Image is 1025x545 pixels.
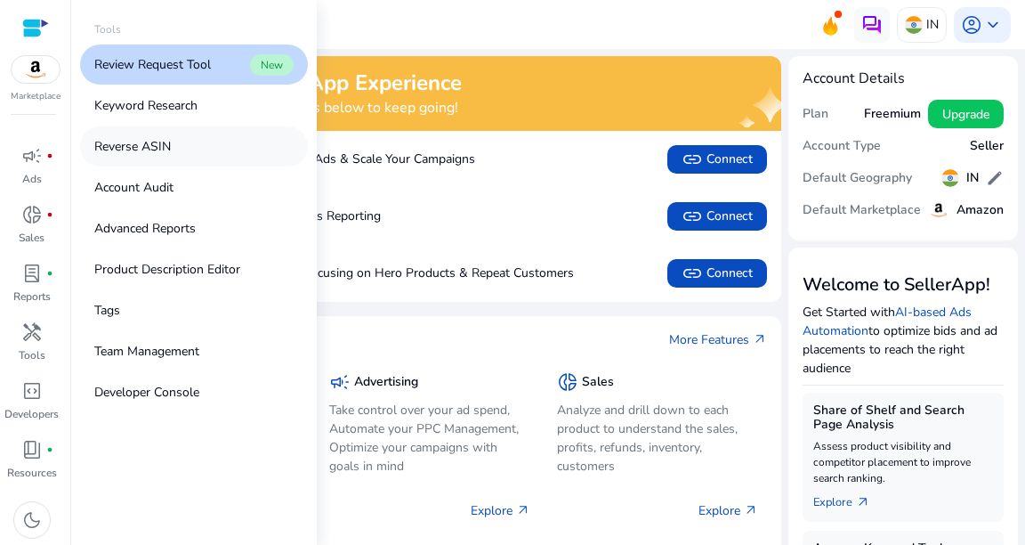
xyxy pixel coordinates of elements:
[956,203,1004,218] h5: Amazon
[46,270,53,277] span: fiber_manual_record
[46,211,53,218] span: fiber_manual_record
[11,90,61,103] p: Marketplace
[94,219,196,238] p: Advanced Reports
[94,55,211,74] p: Review Request Tool
[803,171,912,186] h5: Default Geography
[667,259,767,288] button: linkConnect
[667,145,767,174] button: linkConnect
[557,401,758,476] p: Analyze and drill down to each product to understand the sales, profits, refunds, inventory, cust...
[928,100,1004,128] button: Upgrade
[803,274,1004,296] h3: Welcome to SellerApp!
[471,501,530,520] p: Explore
[803,70,1004,87] h4: Account Details
[21,321,43,343] span: handyman
[19,230,44,246] p: Sales
[21,204,43,225] span: donut_small
[982,14,1004,36] span: keyboard_arrow_down
[753,332,767,346] span: arrow_outward
[970,139,1004,154] h5: Seller
[557,371,578,393] span: donut_small
[329,401,530,476] p: Take control over your ad spend, Automate your PPC Management, Optimize your campaigns with goals...
[961,14,982,36] span: account_circle
[682,263,753,284] span: Connect
[698,501,758,520] p: Explore
[803,303,1004,378] p: Get Started with to optimize bids and ad placements to reach the right audience
[905,16,923,34] img: in.svg
[7,465,57,481] p: Resources
[22,171,42,187] p: Ads
[669,330,767,349] a: More Featuresarrow_outward
[94,178,174,197] p: Account Audit
[682,149,753,170] span: Connect
[813,486,884,511] a: Explorearrow_outward
[21,380,43,402] span: code_blocks
[582,375,614,390] h5: Sales
[94,383,199,402] p: Developer Console
[942,105,989,124] span: Upgrade
[46,446,53,453] span: fiber_manual_record
[986,169,1004,187] span: edit
[864,107,921,122] h5: Freemium
[354,375,418,390] h5: Advertising
[250,54,294,76] span: New
[682,206,703,227] span: link
[94,21,121,37] p: Tools
[803,107,828,122] h5: Plan
[21,145,43,167] span: campaign
[744,503,758,517] span: arrow_outward
[13,289,51,305] p: Reports
[682,263,703,284] span: link
[21,509,43,531] span: dark_mode
[94,301,120,320] p: Tags
[4,406,59,422] p: Developers
[12,56,60,83] img: amazon.svg
[926,9,939,40] p: IN
[94,342,199,361] p: Team Management
[516,503,530,517] span: arrow_outward
[928,199,949,221] img: amazon.svg
[803,139,881,154] h5: Account Type
[21,439,43,460] span: book_4
[21,263,43,284] span: lab_profile
[682,149,703,170] span: link
[125,264,574,282] p: Boost Sales by Focusing on Hero Products & Repeat Customers
[941,169,959,187] img: in.svg
[94,137,171,156] p: Reverse ASIN
[856,495,870,509] span: arrow_outward
[803,304,972,339] a: AI-based Ads Automation
[813,403,993,434] h5: Share of Shelf and Search Page Analysis
[813,438,993,486] p: Assess product visibility and competitor placement to improve search ranking.
[94,260,240,279] p: Product Description Editor
[329,371,351,393] span: campaign
[803,203,921,218] h5: Default Marketplace
[966,171,979,186] h5: IN
[667,202,767,231] button: linkConnect
[46,152,53,159] span: fiber_manual_record
[94,96,198,115] p: Keyword Research
[19,347,45,363] p: Tools
[682,206,753,227] span: Connect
